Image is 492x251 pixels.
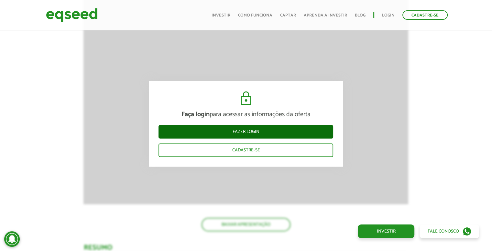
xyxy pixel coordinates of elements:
[402,10,448,20] a: Cadastre-se
[159,143,333,157] a: Cadastre-se
[46,6,98,24] img: EqSeed
[181,109,210,120] strong: Faça login
[420,224,479,238] a: Fale conosco
[280,13,296,17] a: Captar
[382,13,395,17] a: Login
[159,111,333,118] p: para acessar as informações da oferta
[358,224,414,238] a: Investir
[355,13,366,17] a: Blog
[304,13,347,17] a: Aprenda a investir
[238,13,272,17] a: Como funciona
[159,125,333,138] a: Fazer login
[212,13,230,17] a: Investir
[238,91,254,106] img: cadeado.svg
